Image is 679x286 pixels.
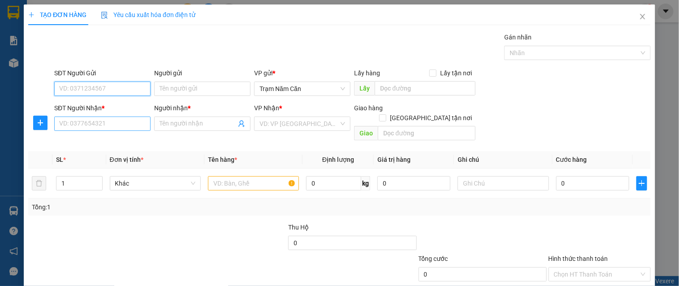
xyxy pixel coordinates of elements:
input: Dọc đường [378,126,476,140]
span: VP Nhận [254,104,279,112]
input: 0 [377,176,450,191]
div: Người gửi [154,68,251,78]
span: Lấy [354,81,375,95]
span: plus [28,12,35,18]
span: [GEOGRAPHIC_DATA] tận nơi [386,113,476,123]
img: icon [101,12,108,19]
button: delete [32,176,46,191]
div: SĐT Người Gửi [54,68,151,78]
span: Yêu cầu xuất hóa đơn điện tử [101,11,195,18]
input: Dọc đường [375,81,476,95]
div: VP gửi [254,68,350,78]
label: Gán nhãn [504,34,532,41]
b: GỬI : Trạm Năm Căn [11,65,124,80]
span: Tổng cước [419,255,448,262]
span: Thu Hộ [288,224,309,231]
div: Người nhận [154,103,251,113]
span: Cước hàng [556,156,587,163]
button: Close [630,4,655,30]
span: plus [637,180,647,187]
input: VD: Bàn, Ghế [208,176,299,191]
span: Trạm Năm Căn [259,82,345,95]
span: SL [56,156,63,163]
span: Tên hàng [208,156,237,163]
div: SĐT Người Nhận [54,103,151,113]
span: TẠO ĐƠN HÀNG [28,11,86,18]
input: Ghi Chú [458,176,549,191]
span: kg [361,176,370,191]
span: Giao [354,126,378,140]
span: close [639,13,646,20]
th: Ghi chú [454,151,552,169]
label: Hình thức thanh toán [549,255,608,262]
div: Tổng: 1 [32,202,263,212]
button: plus [33,116,48,130]
span: Giá trị hàng [377,156,411,163]
span: Đơn vị tính [110,156,143,163]
button: plus [636,176,647,191]
span: plus [34,119,47,126]
span: Lấy tận nơi [437,68,476,78]
img: logo.jpg [11,11,56,56]
span: Lấy hàng [354,69,380,77]
span: Khác [115,177,195,190]
li: Hotline: 02839552959 [84,33,375,44]
span: Giao hàng [354,104,383,112]
span: Định lượng [322,156,354,163]
span: user-add [238,120,245,127]
li: 26 Phó Cơ Điều, Phường 12 [84,22,375,33]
